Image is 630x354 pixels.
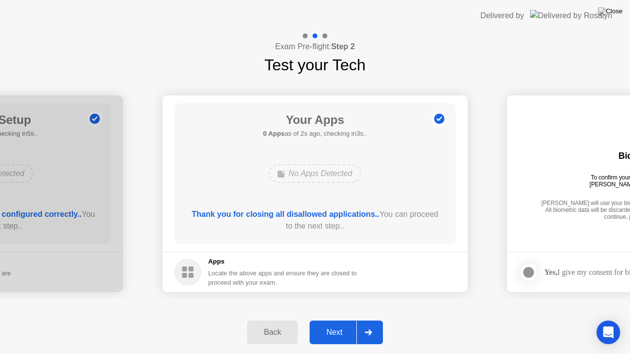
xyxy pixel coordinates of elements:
button: Next [310,321,383,344]
img: Delivered by Rosalyn [530,10,612,21]
h1: Test your Tech [264,53,366,77]
div: You can proceed to the next step.. [189,208,442,232]
div: Locate the above apps and ensure they are closed to proceed with your exam. [208,268,357,287]
b: 0 Apps [263,130,284,137]
b: Thank you for closing all disallowed applications.. [192,210,379,218]
h1: Your Apps [263,111,367,129]
button: Back [247,321,298,344]
div: Next [313,328,356,337]
div: Back [250,328,295,337]
h4: Exam Pre-flight: [275,41,355,53]
h5: as of 2s ago, checking in3s.. [263,129,367,139]
img: Close [598,7,623,15]
div: Open Intercom Messenger [597,321,620,344]
b: Step 2 [331,42,355,51]
h5: Apps [208,257,357,266]
div: No Apps Detected [269,164,361,183]
strong: Yes, [544,268,557,276]
div: Delivered by [480,10,524,22]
